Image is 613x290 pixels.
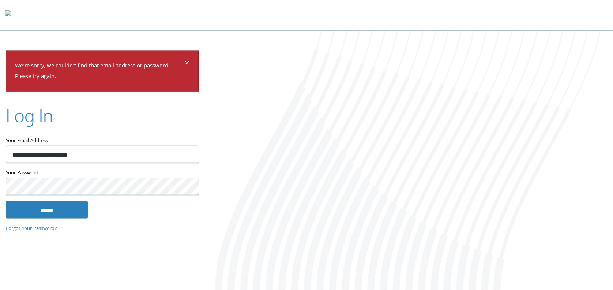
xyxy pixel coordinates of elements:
p: We're sorry, we couldn't find that email address or password. Please try again. [15,61,184,82]
a: Forgot Your Password? [6,225,57,233]
img: todyl-logo-dark.svg [5,8,11,22]
span: × [185,57,189,71]
button: Dismiss alert [185,60,189,68]
label: Your Password [6,168,199,178]
h2: Log In [6,103,53,127]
